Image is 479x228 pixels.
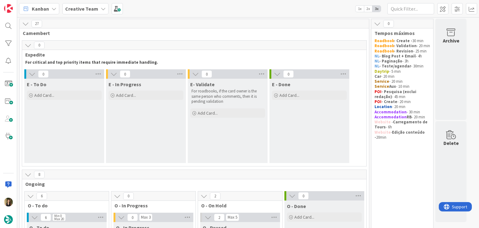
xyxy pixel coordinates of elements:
p: - 5 min [375,69,430,74]
span: O - In Progress [114,202,188,209]
span: Expedite [25,52,359,58]
strong: RB [407,114,412,120]
span: 2 [214,214,225,221]
div: Max 5 [228,216,237,219]
span: 27 [31,20,42,27]
span: E - To Do [27,81,46,87]
strong: - Validation [394,43,417,48]
span: 0 [120,70,130,78]
p: - 45 min [375,89,430,100]
strong: POI [375,89,381,94]
strong: Carregamento de Tours [375,119,428,130]
span: 0 [298,192,309,200]
div: Max 20 [54,217,64,221]
span: Tempos máximos [375,30,425,36]
strong: - Blog Post + Email [379,53,416,59]
span: Camembert [23,30,361,36]
span: 2x [364,6,372,12]
span: 0 [127,214,138,221]
strong: - Paginação [379,58,402,64]
span: 6 [41,214,51,221]
span: 6 [36,192,47,200]
strong: Service [375,79,389,84]
p: - 25 min [375,49,430,54]
strong: - Teste/agendar [379,63,411,69]
span: E- Validate [190,81,215,87]
span: 0 [34,42,45,49]
strong: Roadbook [375,38,394,43]
p: - 10 min [375,84,430,89]
img: avatar [4,215,13,224]
strong: Website [375,130,391,135]
strong: Roadbook [375,43,394,48]
strong: Service [375,84,389,89]
strong: NL [375,63,379,69]
strong: - Create - [394,38,412,43]
strong: For critical and top priority items that require immediate handling. [25,60,158,65]
p: - 20 min [375,74,430,79]
strong: - Pesquisa (exclui redação) [375,89,417,99]
div: Archive [443,37,459,44]
p: - 30 min [375,110,430,115]
span: O - To do [28,202,101,209]
p: - - 6h [375,120,430,130]
p: - 20 min [375,43,430,48]
p: - 30min [375,64,430,69]
span: Add Card... [294,214,314,220]
strong: Website [375,119,391,125]
span: Add Card... [279,92,299,98]
p: - 20 min [375,104,430,109]
span: O - On Hold [201,202,274,209]
strong: - Revision [394,48,413,54]
span: Add Card... [116,92,136,98]
strong: NL [375,53,379,59]
p: - 20 min [375,99,430,104]
span: 2 [210,192,220,200]
span: 0 [383,20,394,27]
strong: - Create [381,99,397,104]
span: O - Done [287,203,306,209]
span: 0 [38,70,49,78]
span: Support [13,1,28,8]
span: 8 [34,171,45,178]
span: E - Done [272,81,290,87]
span: Add Card... [198,110,218,116]
p: - 20 min [375,115,430,120]
span: 0 [201,70,212,78]
p: - 20min [375,130,430,140]
img: Visit kanbanzone.com [4,4,13,13]
span: 0 [283,70,294,78]
p: - 4h [375,54,430,59]
p: For roadbooks, if the card owner is the same person who comments, then it is pending validation [191,89,264,104]
span: 1x [356,6,364,12]
span: Ongoing [25,181,359,187]
strong: Car [375,74,381,79]
strong: NL [375,58,379,64]
span: Add Card... [34,92,54,98]
div: Delete [443,139,459,147]
strong: Aux [389,84,396,89]
p: - 20 min [375,79,430,84]
strong: Daytrip [375,69,389,74]
span: E - In Progress [109,81,141,87]
span: 3x [372,6,381,12]
input: Quick Filter... [387,3,434,14]
strong: Edição conteúdo - [375,130,426,140]
span: 0 [123,192,134,200]
strong: POI [375,99,381,104]
div: Max 3 [141,216,151,219]
p: - 3h [375,59,430,64]
p: 30 min [375,38,430,43]
strong: Accommodation [375,114,407,120]
strong: Roadbook [375,48,394,54]
strong: Accommodation [375,109,407,115]
strong: Location [375,104,392,109]
b: Creative Team [65,6,98,12]
div: Min 0 [54,214,62,217]
span: Kanban [32,5,49,12]
img: SP [4,198,13,206]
